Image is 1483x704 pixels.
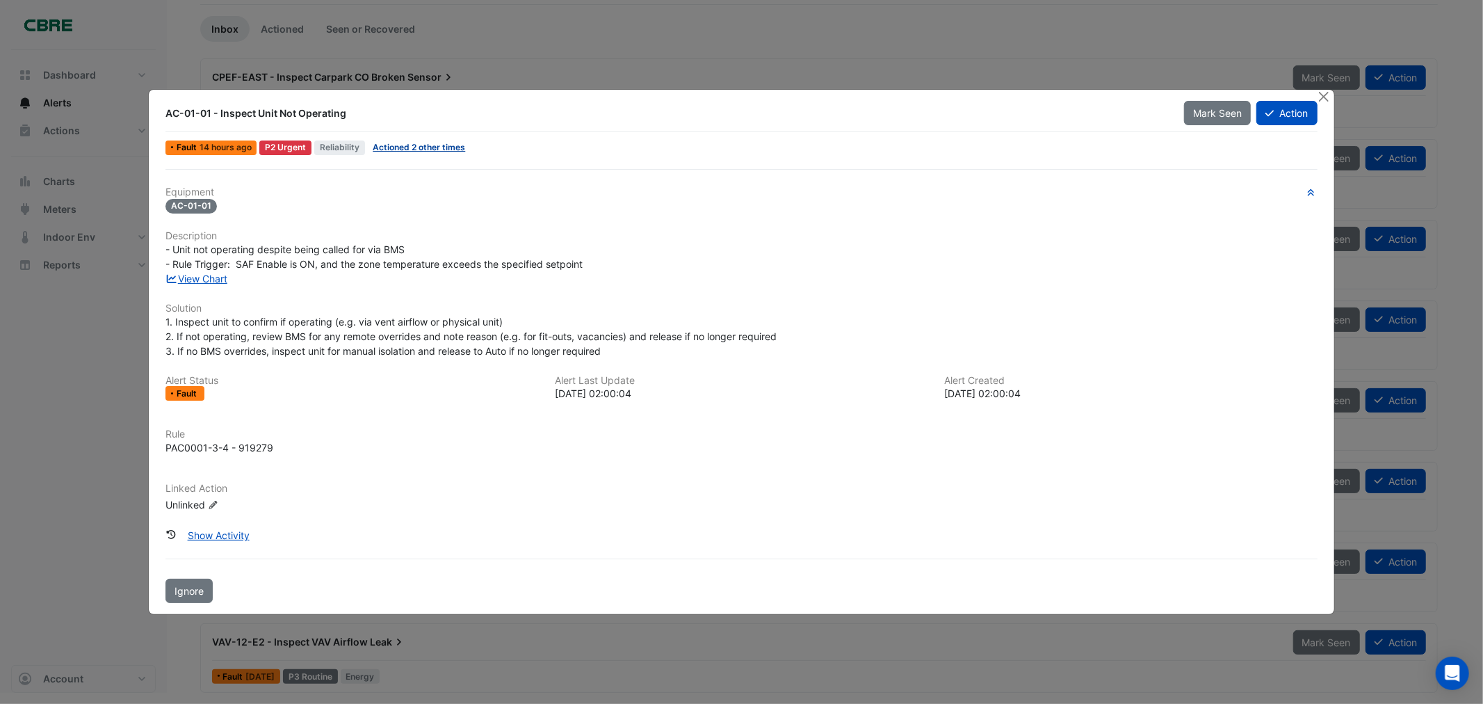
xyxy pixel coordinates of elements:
[1193,107,1242,119] span: Mark Seen
[165,230,1317,242] h6: Description
[208,500,218,511] fa-icon: Edit Linked Action
[1436,657,1469,690] div: Open Intercom Messenger
[165,243,583,270] span: - Unit not operating despite being called for via BMS - Rule Trigger: SAF Enable is ON, and the z...
[177,143,200,152] span: Fault
[259,141,311,155] div: P2 Urgent
[165,186,1317,198] h6: Equipment
[200,142,252,152] span: Tue 09-Sep-2025 02:00 AEST
[177,390,200,398] span: Fault
[179,523,259,547] button: Show Activity
[165,199,217,214] span: AC-01-01
[1256,101,1317,125] button: Action
[945,375,1318,387] h6: Alert Created
[165,375,538,387] h6: Alert Status
[314,141,365,155] span: Reliability
[1184,101,1251,125] button: Mark Seen
[175,585,204,597] span: Ignore
[165,440,273,455] div: PAC0001-3-4 - 919279
[373,142,465,152] a: Actioned 2 other times
[165,497,332,512] div: Unlinked
[165,579,213,603] button: Ignore
[1317,90,1331,104] button: Close
[165,303,1317,314] h6: Solution
[945,386,1318,401] div: [DATE] 02:00:04
[555,386,927,401] div: [DATE] 02:00:04
[165,273,227,285] a: View Chart
[165,483,1317,495] h6: Linked Action
[165,429,1317,440] h6: Rule
[165,316,777,357] span: 1. Inspect unit to confirm if operating (e.g. via vent airflow or physical unit) 2. If not operat...
[555,375,927,387] h6: Alert Last Update
[165,106,1167,120] div: AC-01-01 - Inspect Unit Not Operating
